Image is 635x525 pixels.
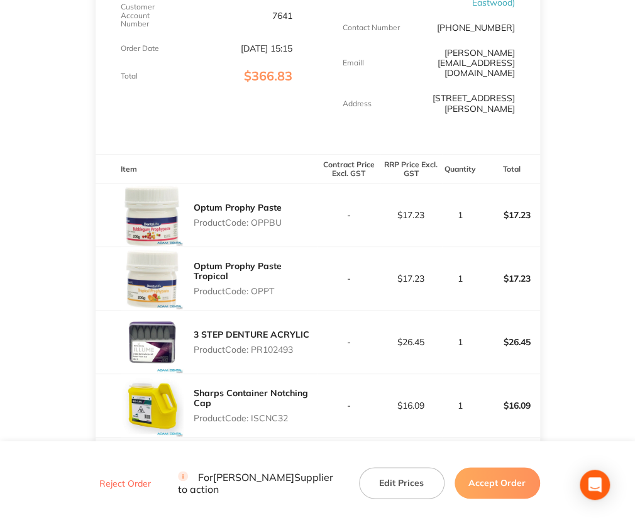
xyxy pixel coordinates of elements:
[478,327,539,357] p: $26.45
[455,467,540,499] button: Accept Order
[478,263,539,294] p: $17.23
[400,93,514,113] p: [STREET_ADDRESS][PERSON_NAME]
[121,3,178,28] p: Customer Account Number
[443,401,477,411] p: 1
[318,210,379,220] p: -
[194,387,308,409] a: Sharps Container Notching Cap
[478,154,540,184] th: Total
[121,438,184,500] img: aW82a2txbQ
[318,401,379,411] p: -
[580,470,610,500] div: Open Intercom Messenger
[121,247,184,310] img: bTNkZXJvaA
[194,329,309,340] a: 3 STEP DENTURE ACRYLIC
[194,286,318,296] p: Product Code: OPPT
[343,99,372,108] p: Address
[317,154,380,184] th: Contract Price Excl. GST
[442,154,478,184] th: Quantity
[443,210,477,220] p: 1
[194,345,309,355] p: Product Code: PR102493
[96,154,318,184] th: Item
[380,154,442,184] th: RRP Price Excl. GST
[121,72,138,80] p: Total
[272,11,292,21] p: 7641
[121,374,184,437] img: eW5rdTRqeg
[478,390,539,421] p: $16.09
[359,467,444,499] button: Edit Prices
[443,274,477,284] p: 1
[343,23,400,32] p: Contact Number
[194,218,282,228] p: Product Code: OPPBU
[438,47,515,79] a: [PERSON_NAME][EMAIL_ADDRESS][DOMAIN_NAME]
[178,471,343,495] p: For [PERSON_NAME] Supplier to action
[478,200,539,230] p: $17.23
[318,337,379,347] p: -
[194,202,282,213] a: Optum Prophy Paste
[380,274,441,284] p: $17.23
[318,274,379,284] p: -
[121,311,184,373] img: MGxkbXFudg
[96,478,155,489] button: Reject Order
[437,23,515,33] p: [PHONE_NUMBER]
[380,337,441,347] p: $26.45
[194,413,318,423] p: Product Code: ISCNC32
[380,210,441,220] p: $17.23
[244,68,292,84] span: $366.83
[121,184,184,246] img: Z3BmcnhwMQ
[343,58,364,67] p: Emaill
[380,401,441,411] p: $16.09
[194,260,282,282] a: Optum Prophy Paste Tropical
[121,44,159,53] p: Order Date
[241,43,292,53] p: [DATE] 15:15
[443,337,477,347] p: 1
